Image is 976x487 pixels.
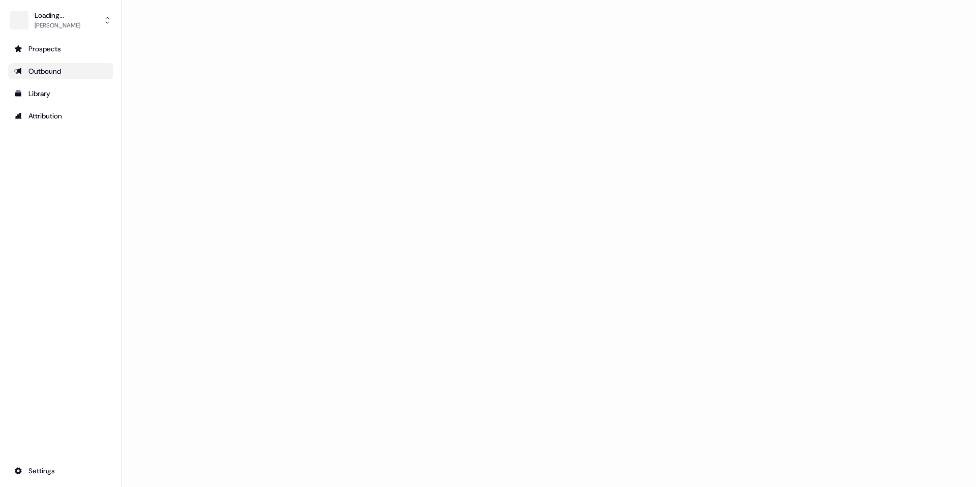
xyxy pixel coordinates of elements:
div: [PERSON_NAME] [35,20,80,31]
a: Go to prospects [8,41,113,57]
a: Go to attribution [8,108,113,124]
a: Go to outbound experience [8,63,113,79]
div: Prospects [14,44,107,54]
div: Settings [14,466,107,476]
a: Go to integrations [8,463,113,479]
button: Loading...[PERSON_NAME] [8,8,113,33]
div: Library [14,88,107,99]
div: Loading... [35,10,80,20]
div: Attribution [14,111,107,121]
a: Go to templates [8,85,113,102]
div: Outbound [14,66,107,76]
